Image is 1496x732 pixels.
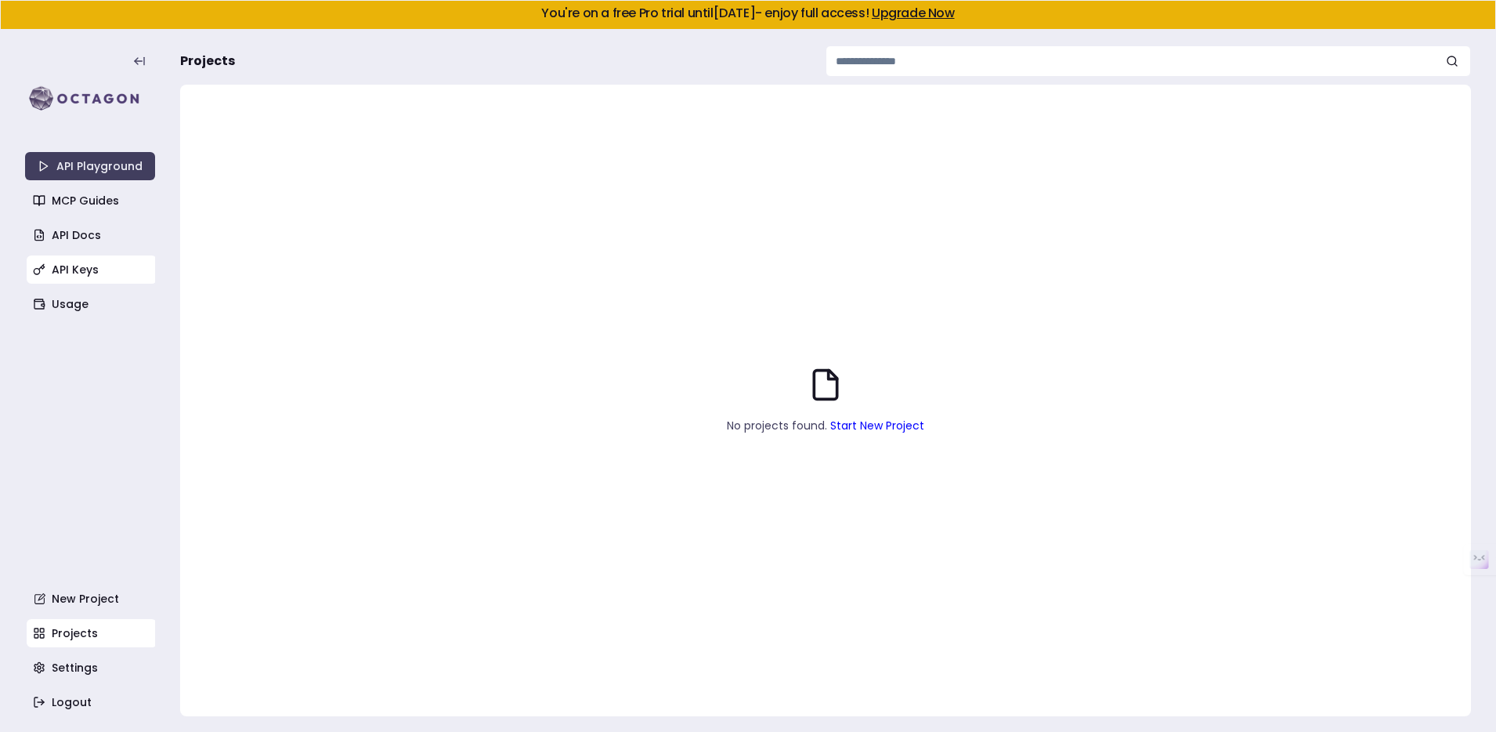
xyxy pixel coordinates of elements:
h5: You're on a free Pro trial until [DATE] - enjoy full access! [13,7,1483,20]
a: Upgrade Now [872,4,955,22]
img: logo-rect-yK7x_WSZ.svg [25,83,155,114]
a: Start New Project [830,418,924,433]
p: No projects found. [654,418,997,433]
span: Projects [180,52,235,71]
a: API Keys [27,255,157,284]
a: API Docs [27,221,157,249]
a: MCP Guides [27,187,157,215]
a: Settings [27,654,157,682]
a: Logout [27,688,157,716]
a: Usage [27,290,157,318]
a: Projects [27,619,157,647]
a: New Project [27,585,157,613]
a: API Playground [25,152,155,180]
